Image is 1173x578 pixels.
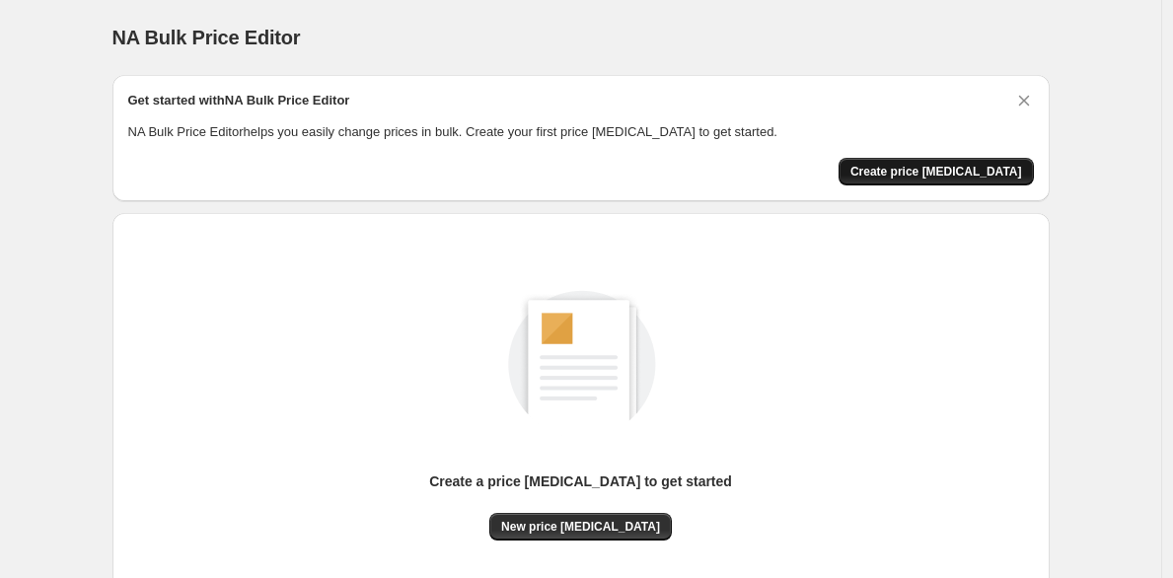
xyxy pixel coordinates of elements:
p: NA Bulk Price Editor helps you easily change prices in bulk. Create your first price [MEDICAL_DAT... [128,122,1034,142]
span: New price [MEDICAL_DATA] [501,519,660,535]
button: Create price change job [839,158,1034,185]
span: Create price [MEDICAL_DATA] [850,164,1022,180]
button: Dismiss card [1014,91,1034,110]
p: Create a price [MEDICAL_DATA] to get started [429,471,732,491]
h2: Get started with NA Bulk Price Editor [128,91,350,110]
button: New price [MEDICAL_DATA] [489,513,672,541]
span: NA Bulk Price Editor [112,27,301,48]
